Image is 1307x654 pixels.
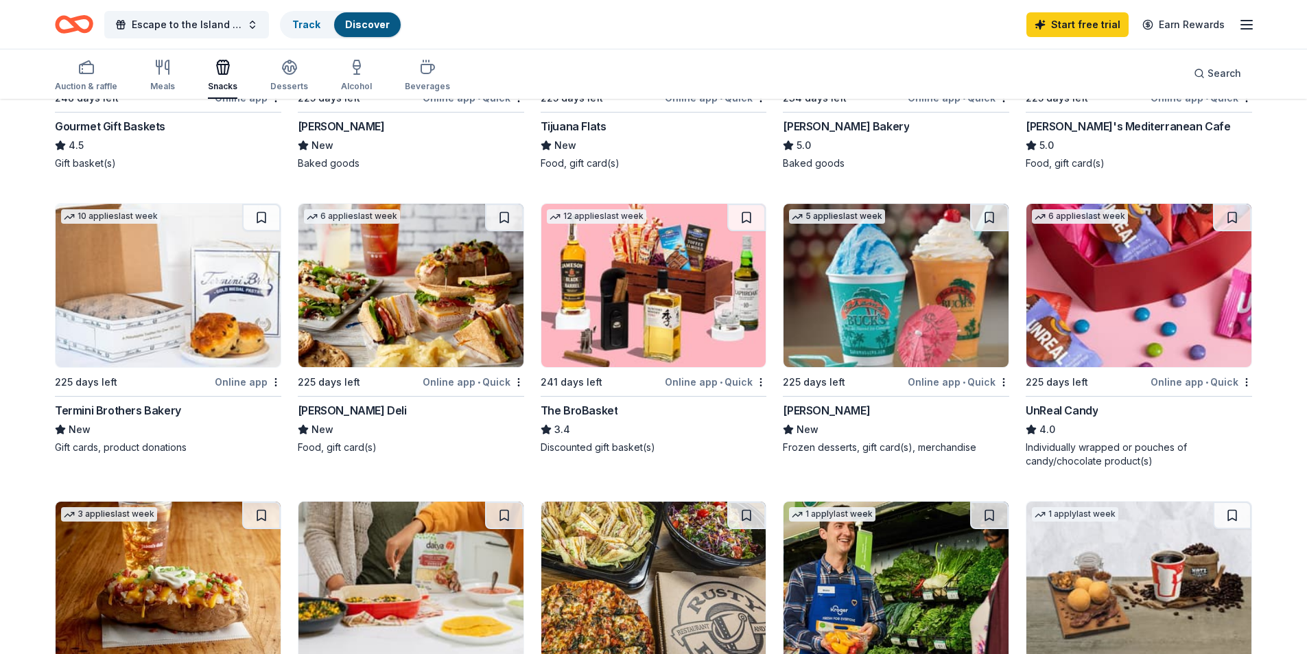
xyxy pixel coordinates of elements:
[1039,137,1054,154] span: 5.0
[345,19,390,30] a: Discover
[405,54,450,99] button: Beverages
[292,19,320,30] a: Track
[1026,402,1098,419] div: UnReal Candy
[1134,12,1233,37] a: Earn Rewards
[280,11,402,38] button: TrackDiscover
[1026,441,1252,468] div: Individually wrapped or pouches of candy/chocolate product(s)
[797,421,819,438] span: New
[554,137,576,154] span: New
[720,377,722,388] span: •
[208,81,237,92] div: Snacks
[55,118,165,135] div: Gourmet Gift Baskets
[541,204,766,367] img: Image for The BroBasket
[55,374,117,390] div: 225 days left
[341,81,372,92] div: Alcohol
[55,54,117,99] button: Auction & raffle
[963,93,965,104] span: •
[311,421,333,438] span: New
[69,137,84,154] span: 4.5
[270,54,308,99] button: Desserts
[783,374,845,390] div: 225 days left
[298,402,407,419] div: [PERSON_NAME] Deli
[298,374,360,390] div: 225 days left
[61,507,157,522] div: 3 applies last week
[1039,421,1055,438] span: 4.0
[1205,93,1208,104] span: •
[783,402,870,419] div: [PERSON_NAME]
[1183,60,1252,87] button: Search
[423,373,524,390] div: Online app Quick
[1032,507,1118,522] div: 1 apply last week
[541,156,767,170] div: Food, gift card(s)
[1032,209,1128,224] div: 6 applies last week
[341,54,372,99] button: Alcohol
[55,8,93,40] a: Home
[541,441,767,454] div: Discounted gift basket(s)
[1026,12,1129,37] a: Start free trial
[1208,65,1241,82] span: Search
[1026,203,1252,468] a: Image for UnReal Candy6 applieslast week225 days leftOnline app•QuickUnReal Candy4.0Individually ...
[541,118,607,135] div: Tijuana Flats
[963,377,965,388] span: •
[150,54,175,99] button: Meals
[783,118,909,135] div: [PERSON_NAME] Bakery
[55,402,181,419] div: Termini Brothers Bakery
[298,204,523,367] img: Image for McAlister's Deli
[783,441,1009,454] div: Frozen desserts, gift card(s), merchandise
[797,137,811,154] span: 5.0
[784,204,1009,367] img: Image for Bahama Buck's
[304,209,400,224] div: 6 applies last week
[298,441,524,454] div: Food, gift card(s)
[61,209,161,224] div: 10 applies last week
[547,209,646,224] div: 12 applies last week
[783,156,1009,170] div: Baked goods
[541,402,618,419] div: The BroBasket
[1026,204,1251,367] img: Image for UnReal Candy
[478,377,480,388] span: •
[1026,156,1252,170] div: Food, gift card(s)
[789,209,885,224] div: 5 applies last week
[215,373,281,390] div: Online app
[908,373,1009,390] div: Online app Quick
[1205,377,1208,388] span: •
[541,374,602,390] div: 241 days left
[720,93,722,104] span: •
[1151,373,1252,390] div: Online app Quick
[789,507,875,522] div: 1 apply last week
[1026,374,1088,390] div: 225 days left
[298,156,524,170] div: Baked goods
[55,156,281,170] div: Gift basket(s)
[311,137,333,154] span: New
[208,54,237,99] button: Snacks
[55,81,117,92] div: Auction & raffle
[270,81,308,92] div: Desserts
[478,93,480,104] span: •
[1026,118,1230,135] div: [PERSON_NAME]'s Mediterranean Cafe
[104,11,269,38] button: Escape to the Island 2026
[150,81,175,92] div: Meals
[298,203,524,454] a: Image for McAlister's Deli6 applieslast week225 days leftOnline app•Quick[PERSON_NAME] DeliNewFoo...
[69,421,91,438] span: New
[56,204,281,367] img: Image for Termini Brothers Bakery
[541,203,767,454] a: Image for The BroBasket12 applieslast week241 days leftOnline app•QuickThe BroBasket3.4Discounted...
[132,16,242,33] span: Escape to the Island 2026
[783,203,1009,454] a: Image for Bahama Buck's5 applieslast week225 days leftOnline app•Quick[PERSON_NAME]NewFrozen dess...
[665,373,766,390] div: Online app Quick
[55,441,281,454] div: Gift cards, product donations
[405,81,450,92] div: Beverages
[55,203,281,454] a: Image for Termini Brothers Bakery10 applieslast week225 days leftOnline appTermini Brothers Baker...
[298,118,385,135] div: [PERSON_NAME]
[554,421,570,438] span: 3.4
